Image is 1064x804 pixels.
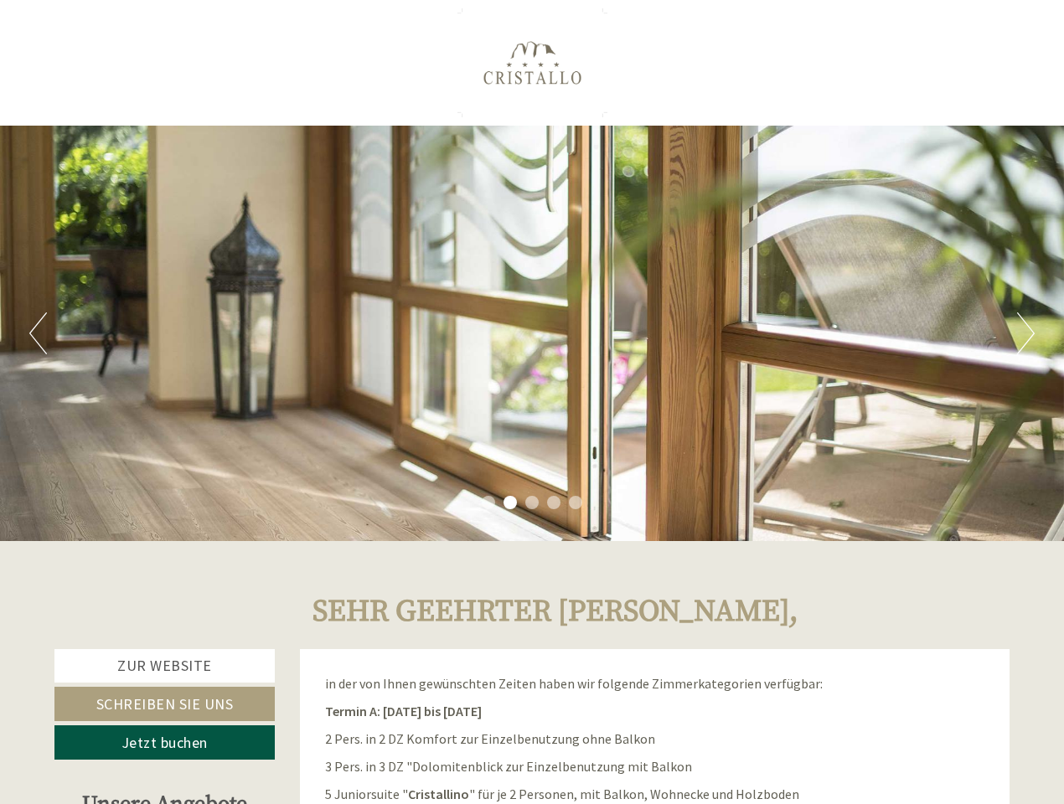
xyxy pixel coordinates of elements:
[1017,312,1035,354] button: Next
[54,725,275,760] a: Jetzt buchen
[325,703,482,719] strong: Termin A: [DATE] bis [DATE]
[408,786,469,802] strong: Cristallino
[325,674,985,693] p: in der von Ihnen gewünschten Zeiten haben wir folgende Zimmerkategorien verfügbar:
[325,757,985,776] p: 3 Pers. in 3 DZ "Dolomitenblick zur Einzelbenutzung mit Balkon
[54,687,275,721] a: Schreiben Sie uns
[325,729,985,749] p: 2 Pers. in 2 DZ Komfort zur Einzelbenutzung ohne Balkon
[325,785,985,804] p: 5 Juniorsuite " " für je 2 Personen, mit Balkon, Wohnecke und Holzboden
[54,649,275,683] a: Zur Website
[312,595,798,629] h1: Sehr geehrter [PERSON_NAME],
[29,312,47,354] button: Previous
